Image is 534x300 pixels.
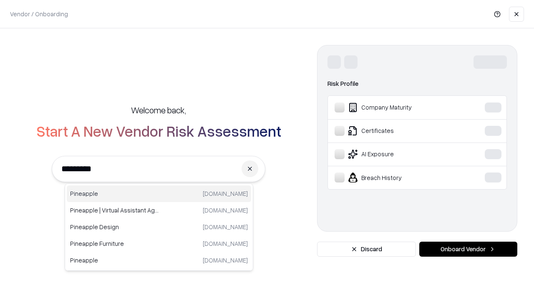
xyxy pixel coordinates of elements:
[203,189,248,198] p: [DOMAIN_NAME]
[203,256,248,265] p: [DOMAIN_NAME]
[70,189,159,198] p: Pineapple
[335,172,459,182] div: Breach History
[203,222,248,231] p: [DOMAIN_NAME]
[419,242,517,257] button: Onboard Vendor
[335,149,459,159] div: AI Exposure
[335,102,459,112] div: Company Maturity
[36,122,281,139] h2: Start A New Vendor Risk Assessment
[327,79,507,89] div: Risk Profile
[10,10,68,18] p: Vendor / Onboarding
[70,239,159,248] p: Pineapple Furniture
[70,222,159,231] p: Pineapple Design
[65,183,253,271] div: Suggestions
[203,239,248,248] p: [DOMAIN_NAME]
[70,206,159,215] p: Pineapple | Virtual Assistant Agency
[335,126,459,136] div: Certificates
[203,206,248,215] p: [DOMAIN_NAME]
[131,104,186,116] h5: Welcome back,
[317,242,416,257] button: Discard
[70,256,159,265] p: Pineapple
